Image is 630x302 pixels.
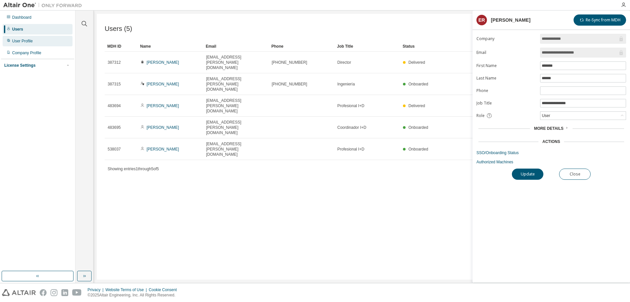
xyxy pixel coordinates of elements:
span: 387312 [108,60,121,65]
img: youtube.svg [72,289,82,296]
button: Re-Sync from MDH [574,14,626,26]
span: Role [476,113,485,118]
img: instagram.svg [51,289,57,296]
span: Onboarded [409,82,428,86]
label: Company [476,36,536,41]
div: Actions [542,139,560,144]
div: Website Terms of Use [105,287,149,292]
span: Delivered [409,104,425,108]
span: Director [337,60,351,65]
a: [PERSON_NAME] [147,147,179,151]
div: Name [140,41,200,52]
div: MDH ID [107,41,135,52]
span: [EMAIL_ADDRESS][PERSON_NAME][DOMAIN_NAME] [206,55,266,70]
img: altair_logo.svg [2,289,36,296]
label: Last Name [476,76,536,81]
button: Close [559,169,591,180]
span: Coordinador I+D [337,125,366,130]
div: Cookie Consent [149,287,180,292]
div: User [541,112,551,119]
a: [PERSON_NAME] [147,125,179,130]
button: Update [512,169,543,180]
div: Job Title [337,41,397,52]
div: Users [12,27,23,32]
a: SSO/Onboarding Status [476,150,626,155]
span: Profesional I+D [337,147,364,152]
div: User Profile [12,38,33,44]
span: [PHONE_NUMBER] [272,60,307,65]
div: Dashboard [12,15,31,20]
img: facebook.svg [40,289,47,296]
label: First Name [476,63,536,68]
div: Status [403,41,585,52]
img: Altair One [3,2,85,9]
div: License Settings [4,63,35,68]
span: 483695 [108,125,121,130]
a: [PERSON_NAME] [147,104,179,108]
label: Email [476,50,536,55]
div: Privacy [88,287,105,292]
div: ER [476,15,487,25]
span: Onboarded [409,125,428,130]
span: [EMAIL_ADDRESS][PERSON_NAME][DOMAIN_NAME] [206,98,266,114]
span: Ingeniería [337,81,355,87]
div: User [540,112,626,120]
div: Phone [271,41,332,52]
span: More Details [534,126,563,131]
span: [PHONE_NUMBER] [272,81,307,87]
img: linkedin.svg [61,289,68,296]
span: [EMAIL_ADDRESS][PERSON_NAME][DOMAIN_NAME] [206,76,266,92]
span: Onboarded [409,147,428,151]
label: Job Title [476,101,536,106]
span: 483694 [108,103,121,108]
div: Company Profile [12,50,41,56]
span: 538037 [108,147,121,152]
div: [PERSON_NAME] [491,17,531,23]
label: Phone [476,88,536,93]
span: Delivered [409,60,425,65]
a: Authorized Machines [476,159,626,165]
a: [PERSON_NAME] [147,82,179,86]
span: [EMAIL_ADDRESS][PERSON_NAME][DOMAIN_NAME] [206,141,266,157]
div: Email [206,41,266,52]
span: Showing entries 1 through 5 of 5 [108,167,159,171]
a: [PERSON_NAME] [147,60,179,65]
span: Users (5) [105,25,132,33]
span: 387315 [108,81,121,87]
span: [EMAIL_ADDRESS][PERSON_NAME][DOMAIN_NAME] [206,120,266,135]
p: © 2025 Altair Engineering, Inc. All Rights Reserved. [88,292,181,298]
span: Profesional I+D [337,103,364,108]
